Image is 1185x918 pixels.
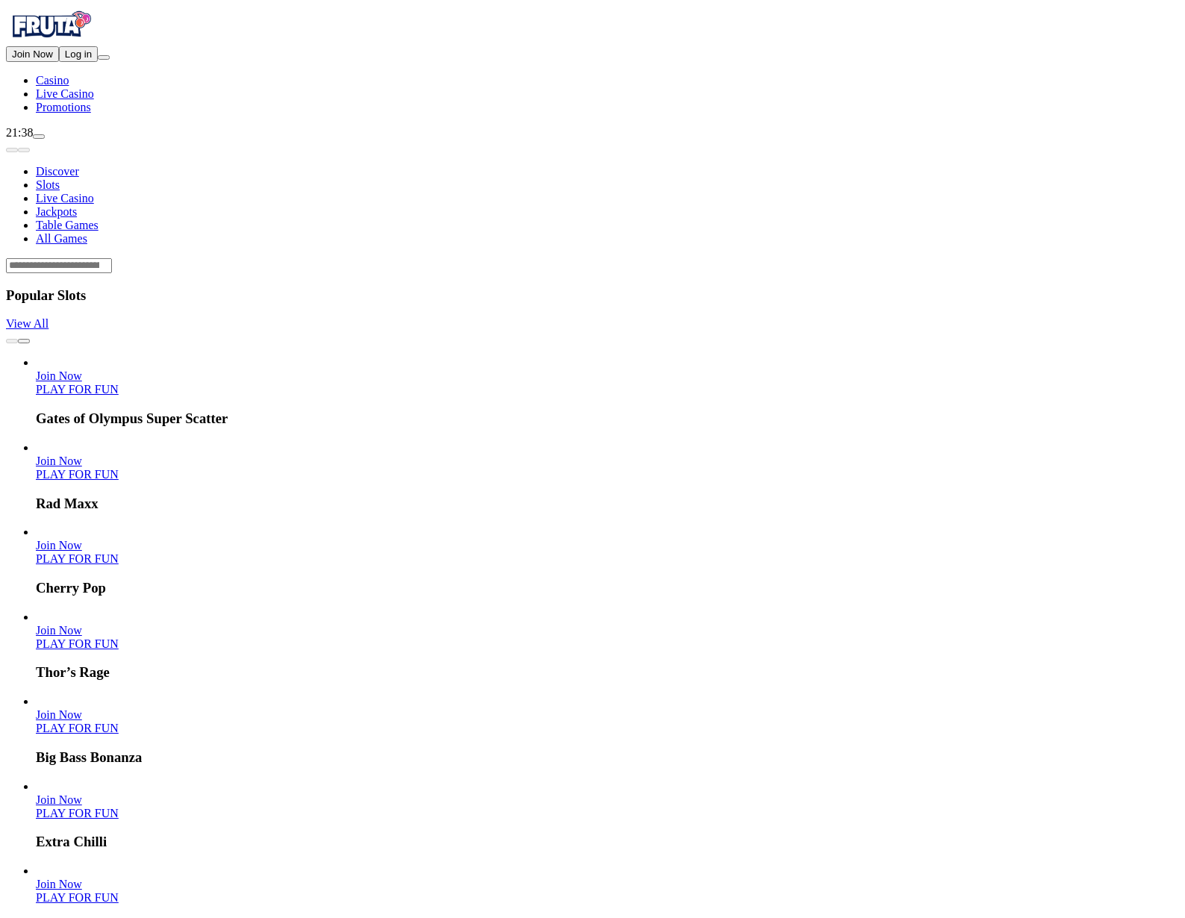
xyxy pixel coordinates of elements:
button: prev slide [6,148,18,152]
span: Join Now [36,624,82,637]
a: Thor’s Rage [36,637,119,650]
a: Thor’s Rage [36,624,82,637]
button: Log in [59,46,98,62]
a: Fruta [6,33,96,46]
span: Join Now [36,878,82,890]
span: Join Now [12,49,53,60]
button: menu [98,55,110,60]
a: Cherry Pop [36,539,82,552]
a: Big Bass Bonanza [36,722,119,734]
h3: Rad Maxx [36,496,1179,512]
article: Thor’s Rage [36,611,1179,681]
button: next slide [18,339,30,343]
a: diamond iconCasino [36,74,69,87]
h3: Gates of Olympus Super Scatter [36,410,1179,427]
a: Discover [36,165,79,178]
a: Slots [36,178,60,191]
span: Casino [36,74,69,87]
button: next slide [18,148,30,152]
article: Extra Chilli [36,780,1179,851]
nav: Lobby [6,140,1179,246]
a: All Games [36,232,87,245]
a: Jackpots [36,205,77,218]
span: Live Casino [36,87,94,100]
h3: Big Bass Bonanza [36,749,1179,766]
a: Live Casino [36,192,94,204]
a: Sweet Bonanza [36,878,82,890]
a: Sweet Bonanza [36,891,119,904]
button: live-chat [33,134,45,139]
a: Gates of Olympus Super Scatter [36,383,119,396]
button: Join Now [6,46,59,62]
header: Lobby [6,140,1179,273]
a: Gates of Olympus Super Scatter [36,369,82,382]
h3: Extra Chilli [36,834,1179,850]
h3: Popular Slots [6,287,1179,304]
a: Extra Chilli [36,807,119,819]
a: Cherry Pop [36,552,119,565]
span: Join Now [36,369,82,382]
a: Rad Maxx [36,468,119,481]
a: Extra Chilli [36,793,82,806]
nav: Primary [6,6,1179,114]
img: Fruta [6,6,96,43]
h3: Cherry Pop [36,580,1179,596]
article: Big Bass Bonanza [36,695,1179,766]
span: Join Now [36,539,82,552]
span: Join Now [36,793,82,806]
span: Promotions [36,101,91,113]
a: View All [6,317,49,330]
span: Join Now [36,708,82,721]
a: Table Games [36,219,99,231]
a: Big Bass Bonanza [36,708,82,721]
article: Gates of Olympus Super Scatter [36,356,1179,427]
h3: Thor’s Rage [36,664,1179,681]
article: Rad Maxx [36,441,1179,512]
a: Rad Maxx [36,455,82,467]
span: Join Now [36,455,82,467]
button: prev slide [6,339,18,343]
article: Cherry Pop [36,525,1179,596]
span: Log in [65,49,92,60]
a: poker-chip iconLive Casino [36,87,94,100]
span: 21:38 [6,126,33,139]
input: Search [6,258,112,273]
a: gift-inverted iconPromotions [36,101,91,113]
